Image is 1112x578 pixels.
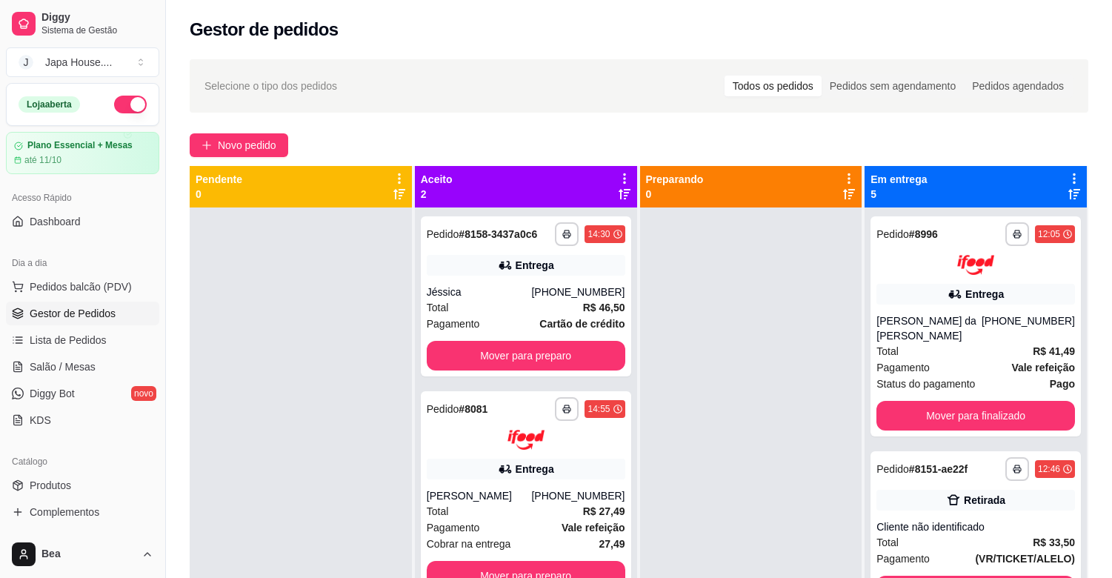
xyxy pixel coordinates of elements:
[196,187,242,202] p: 0
[218,137,276,153] span: Novo pedido
[30,478,71,493] span: Produtos
[6,251,159,275] div: Dia a dia
[6,355,159,379] a: Salão / Mesas
[876,228,909,240] span: Pedido
[459,403,487,415] strong: # 8081
[646,187,704,202] p: 0
[427,285,532,299] div: Jéssica
[1033,537,1075,548] strong: R$ 33,50
[6,450,159,474] div: Catálogo
[30,306,116,321] span: Gestor de Pedidos
[30,333,107,348] span: Lista de Pedidos
[30,413,51,428] span: KDS
[975,553,1075,565] strong: (VR/TICKET/ALELO)
[531,488,625,503] div: [PHONE_NUMBER]
[870,172,927,187] p: Em entrega
[1050,378,1075,390] strong: Pago
[27,140,133,151] article: Plano Essencial + Mesas
[562,522,625,534] strong: Vale refeição
[1038,228,1060,240] div: 12:05
[30,279,132,294] span: Pedidos balcão (PDV)
[427,299,449,316] span: Total
[45,55,112,70] div: Japa House. ...
[587,403,610,415] div: 14:55
[427,503,449,519] span: Total
[6,408,159,432] a: KDS
[516,462,554,476] div: Entrega
[531,285,625,299] div: [PHONE_NUMBER]
[204,78,337,94] span: Selecione o tipo dos pedidos
[427,536,511,552] span: Cobrar na entrega
[6,500,159,524] a: Complementos
[725,76,822,96] div: Todos os pedidos
[876,376,975,392] span: Status do pagamento
[6,382,159,405] a: Diggy Botnovo
[876,534,899,551] span: Total
[646,172,704,187] p: Preparando
[30,214,81,229] span: Dashboard
[876,359,930,376] span: Pagamento
[202,140,212,150] span: plus
[6,132,159,174] a: Plano Essencial + Mesasaté 11/10
[964,493,1005,508] div: Retirada
[909,228,938,240] strong: # 8996
[1011,362,1075,373] strong: Vale refeição
[30,386,75,401] span: Diggy Bot
[6,210,159,233] a: Dashboard
[957,255,994,275] img: ifood
[6,302,159,325] a: Gestor de Pedidos
[1033,345,1075,357] strong: R$ 41,49
[41,24,153,36] span: Sistema de Gestão
[427,228,459,240] span: Pedido
[587,228,610,240] div: 14:30
[507,430,545,450] img: ifood
[599,538,625,550] strong: 27,49
[19,55,33,70] span: J
[6,328,159,352] a: Lista de Pedidos
[909,463,968,475] strong: # 8151-ae22f
[876,519,1075,534] div: Cliente não identificado
[1038,463,1060,475] div: 12:46
[30,359,96,374] span: Salão / Mesas
[583,302,625,313] strong: R$ 46,50
[876,401,1075,431] button: Mover para finalizado
[876,551,930,567] span: Pagamento
[822,76,964,96] div: Pedidos sem agendamento
[190,18,339,41] h2: Gestor de pedidos
[427,403,459,415] span: Pedido
[421,172,453,187] p: Aceito
[583,505,625,517] strong: R$ 27,49
[6,537,159,572] button: Bea
[982,313,1075,343] div: [PHONE_NUMBER]
[876,313,982,343] div: [PERSON_NAME] da [PERSON_NAME]
[190,133,288,157] button: Novo pedido
[114,96,147,113] button: Alterar Status
[6,47,159,77] button: Select a team
[30,505,99,519] span: Complementos
[427,316,480,332] span: Pagamento
[516,258,554,273] div: Entrega
[196,172,242,187] p: Pendente
[6,6,159,41] a: DiggySistema de Gestão
[19,96,80,113] div: Loja aberta
[6,474,159,497] a: Produtos
[964,76,1072,96] div: Pedidos agendados
[427,341,625,371] button: Mover para preparo
[41,11,153,24] span: Diggy
[427,519,480,536] span: Pagamento
[965,287,1004,302] div: Entrega
[6,275,159,299] button: Pedidos balcão (PDV)
[41,548,136,561] span: Bea
[427,488,532,503] div: [PERSON_NAME]
[421,187,453,202] p: 2
[459,228,537,240] strong: # 8158-3437a0c6
[6,186,159,210] div: Acesso Rápido
[870,187,927,202] p: 5
[876,463,909,475] span: Pedido
[876,343,899,359] span: Total
[539,318,625,330] strong: Cartão de crédito
[24,154,61,166] article: até 11/10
